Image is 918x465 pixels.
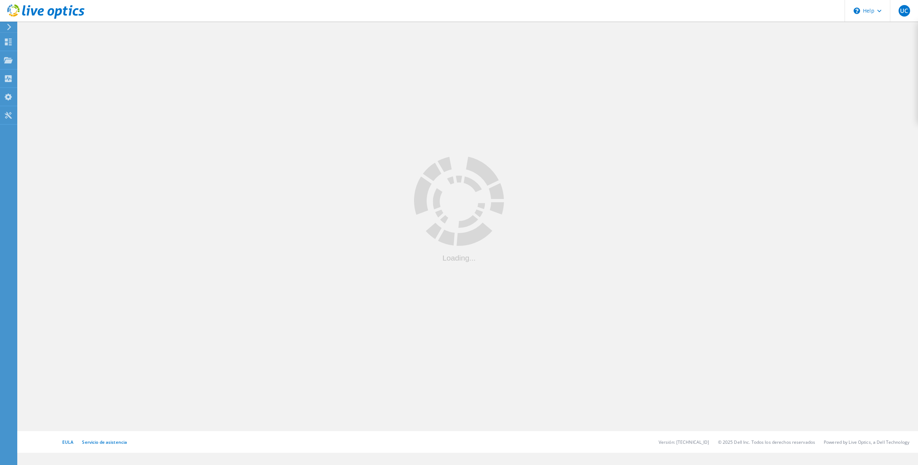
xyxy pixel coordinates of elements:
[854,8,860,14] svg: \n
[659,439,709,445] li: Versión: [TECHNICAL_ID]
[414,254,504,262] div: Loading...
[900,8,908,14] span: UC
[7,15,85,20] a: Live Optics Dashboard
[62,439,73,445] a: EULA
[82,439,127,445] a: Servicio de asistencia
[824,439,909,445] li: Powered by Live Optics, a Dell Technology
[718,439,815,445] li: © 2025 Dell Inc. Todos los derechos reservados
